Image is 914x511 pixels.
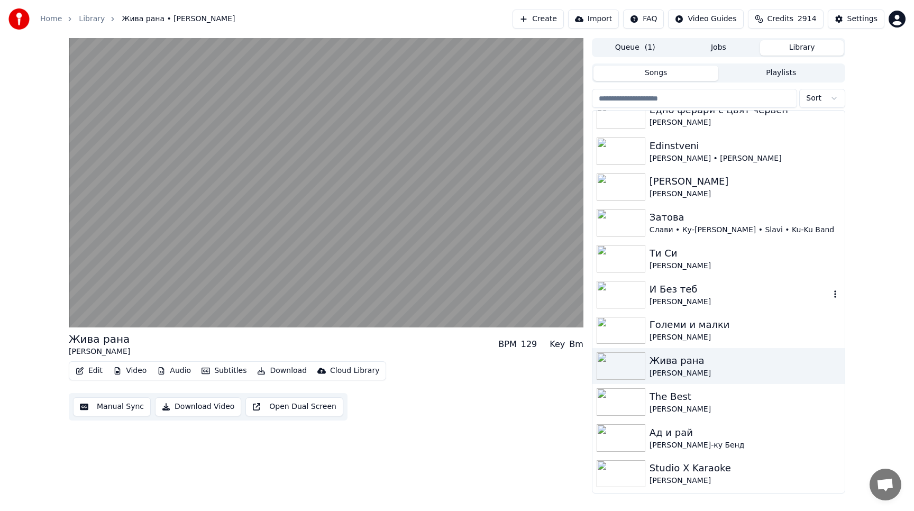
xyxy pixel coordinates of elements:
button: Queue [593,40,677,56]
button: Playlists [718,66,844,81]
button: Credits2914 [748,10,824,29]
div: [PERSON_NAME]-ку Бенд [650,440,840,451]
span: Credits [767,14,793,24]
div: Жива рана [69,332,130,346]
button: Manual Sync [73,397,151,416]
button: Edit [71,363,107,378]
button: Songs [593,66,719,81]
div: [PERSON_NAME] [650,404,840,415]
button: Settings [828,10,884,29]
div: [PERSON_NAME] [650,174,840,189]
div: [PERSON_NAME] • [PERSON_NAME] [650,153,840,164]
div: The Best [650,389,840,404]
button: Open Dual Screen [245,397,343,416]
span: ( 1 ) [645,42,655,53]
a: Home [40,14,62,24]
div: [PERSON_NAME] [650,189,840,199]
button: Subtitles [197,363,251,378]
img: youka [8,8,30,30]
div: 129 [521,338,537,351]
div: [PERSON_NAME] [650,261,840,271]
div: Ад и рай [650,425,840,440]
div: И Без теб [650,282,830,297]
div: [PERSON_NAME] [650,332,840,343]
button: Library [760,40,844,56]
nav: breadcrumb [40,14,235,24]
div: [PERSON_NAME] [650,297,830,307]
div: Key [550,338,565,351]
div: Слави • Ку-[PERSON_NAME] • Slavi • Ku-Ku Band [650,225,840,235]
div: Отворен чат [870,469,901,500]
button: Download Video [155,397,241,416]
a: Library [79,14,105,24]
div: BPM [498,338,516,351]
span: Жива рана • [PERSON_NAME] [122,14,235,24]
span: 2914 [798,14,817,24]
div: Studio X Karaoke [650,461,840,476]
div: Settings [847,14,878,24]
div: Големи и малки [650,317,840,332]
div: [PERSON_NAME] [650,476,840,486]
div: [PERSON_NAME] [650,368,840,379]
div: Жива рана [650,353,840,368]
div: [PERSON_NAME] [69,346,130,357]
button: Video Guides [668,10,743,29]
button: Video [109,363,151,378]
span: Sort [806,93,821,104]
button: Import [568,10,619,29]
div: Cloud Library [330,366,379,376]
button: Create [513,10,564,29]
button: Audio [153,363,195,378]
button: Jobs [677,40,761,56]
div: Bm [569,338,583,351]
button: FAQ [623,10,664,29]
div: Ти Си [650,246,840,261]
div: Edinstveni [650,139,840,153]
button: Download [253,363,311,378]
div: Затова [650,210,840,225]
div: [PERSON_NAME] [650,117,840,128]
